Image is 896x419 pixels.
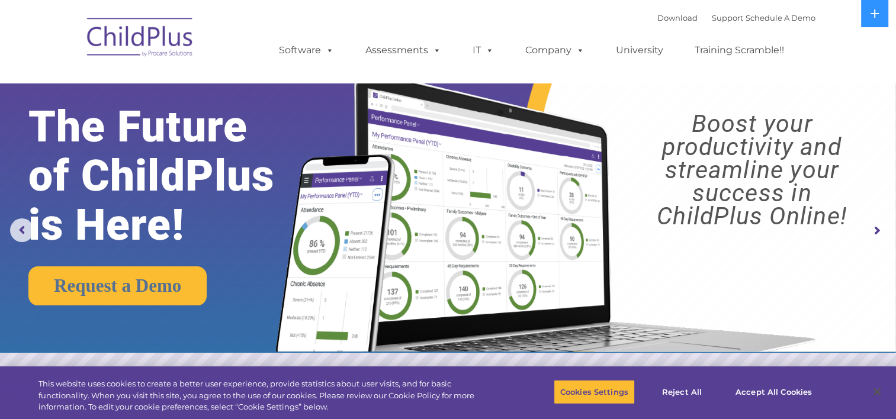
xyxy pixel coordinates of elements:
rs-layer: Boost your productivity and streamline your success in ChildPlus Online! [619,112,885,228]
a: Download [657,13,698,22]
button: Close [864,379,890,405]
a: IT [461,38,506,62]
button: Cookies Settings [554,379,635,404]
a: Software [267,38,346,62]
a: Request a Demo [28,266,207,305]
span: Phone number [165,127,215,136]
a: Schedule A Demo [746,13,815,22]
a: University [604,38,675,62]
div: This website uses cookies to create a better user experience, provide statistics about user visit... [38,378,493,413]
button: Accept All Cookies [729,379,818,404]
a: Training Scramble!! [683,38,796,62]
img: ChildPlus by Procare Solutions [81,9,200,69]
a: Company [513,38,596,62]
button: Reject All [645,379,719,404]
span: Last name [165,78,201,87]
rs-layer: The Future of ChildPlus is Here! [28,102,314,250]
font: | [657,13,815,22]
a: Support [712,13,743,22]
a: Assessments [354,38,453,62]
